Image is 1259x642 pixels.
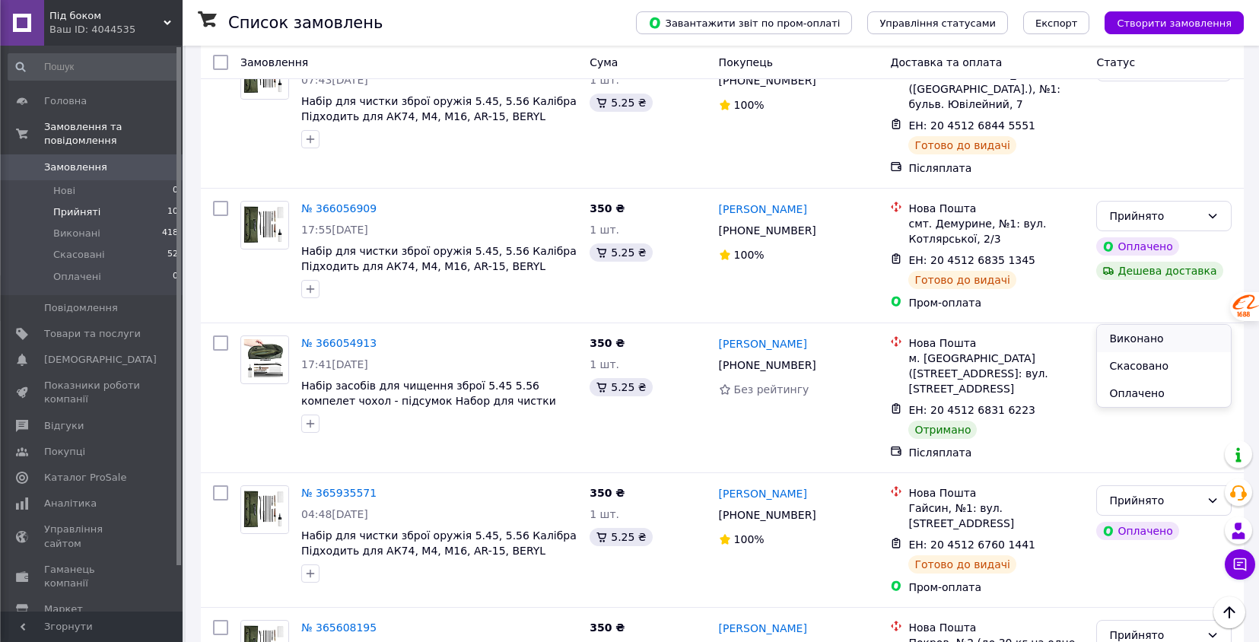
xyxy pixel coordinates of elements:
[44,523,141,550] span: Управління сайтом
[1023,11,1090,34] button: Експорт
[908,295,1084,310] div: Пром-оплата
[44,471,126,485] span: Каталог ProSale
[240,485,289,534] a: Фото товару
[908,160,1084,176] div: Післяплата
[1089,16,1244,28] a: Створити замовлення
[590,243,652,262] div: 5.25 ₴
[162,227,178,240] span: 418
[908,404,1035,416] span: ЕН: 20 4512 6831 6223
[908,620,1084,635] div: Нова Пошта
[1096,56,1135,68] span: Статус
[173,184,178,198] span: 0
[590,337,625,349] span: 350 ₴
[53,248,105,262] span: Скасовані
[44,120,183,148] span: Замовлення та повідомлення
[908,201,1084,216] div: Нова Пошта
[890,56,1002,68] span: Доставка та оплата
[301,380,556,422] a: Набір засобів для чищення зброї 5.45 5.56 компелет чохол - підсумок Набор для чистки оружия 5.45
[716,220,819,241] div: [PHONE_NUMBER]
[908,421,977,439] div: Отримано
[716,70,819,91] div: [PHONE_NUMBER]
[1225,549,1255,580] button: Чат з покупцем
[1097,352,1231,380] li: Скасовано
[44,602,83,616] span: Маркет
[44,563,141,590] span: Гаманець компанії
[719,56,773,68] span: Покупець
[8,53,180,81] input: Пошук
[240,201,289,249] a: Фото товару
[240,335,289,384] a: Фото товару
[734,99,765,111] span: 100%
[867,11,1008,34] button: Управління статусами
[908,271,1016,289] div: Готово до видачі
[719,202,807,217] a: [PERSON_NAME]
[301,95,577,122] a: Набір для чистки зброї оружія 5.45, 5.56 Калібра Підходить для АК74, M4, M16, AR-15, BERYL
[241,338,288,382] img: Фото товару
[1035,17,1078,29] span: Експорт
[1096,237,1178,256] div: Оплачено
[49,9,164,23] span: Під боком
[1117,17,1232,29] span: Створити замовлення
[590,202,625,215] span: 350 ₴
[241,487,288,532] img: Фото товару
[301,337,377,349] a: № 366054913
[636,11,852,34] button: Завантажити звіт по пром-оплаті
[228,14,383,32] h1: Список замовлень
[879,17,996,29] span: Управління статусами
[719,486,807,501] a: [PERSON_NAME]
[44,160,107,174] span: Замовлення
[716,504,819,526] div: [PHONE_NUMBER]
[44,379,141,406] span: Показники роботи компанії
[734,383,809,396] span: Без рейтингу
[301,202,377,215] a: № 366056909
[53,227,100,240] span: Виконані
[1097,325,1231,352] li: Виконано
[1097,380,1231,407] li: Оплачено
[734,249,765,261] span: 100%
[44,497,97,510] span: Аналітика
[590,487,625,499] span: 350 ₴
[908,445,1084,460] div: Післяплата
[53,205,100,219] span: Прийняті
[44,327,141,341] span: Товари та послуги
[301,245,577,272] span: Набір для чистки зброї оружія 5.45, 5.56 Калібра Підходить для АК74, M4, M16, AR-15, BERYL
[301,224,368,236] span: 17:55[DATE]
[590,508,619,520] span: 1 шт.
[590,94,652,112] div: 5.25 ₴
[301,621,377,634] a: № 365608195
[908,136,1016,154] div: Готово до видачі
[908,501,1084,531] div: Гайсин, №1: вул. [STREET_ADDRESS]
[908,66,1084,112] div: смт. [GEOGRAPHIC_DATA] ([GEOGRAPHIC_DATA].), №1: бульв. Ювілейний, 7
[53,270,101,284] span: Оплачені
[590,224,619,236] span: 1 шт.
[167,205,178,219] span: 10
[590,74,619,86] span: 1 шт.
[301,487,377,499] a: № 365935571
[908,555,1016,574] div: Готово до видачі
[908,485,1084,501] div: Нова Пошта
[734,533,765,545] span: 100%
[908,351,1084,396] div: м. [GEOGRAPHIC_DATA] ([STREET_ADDRESS]: вул. [STREET_ADDRESS]
[301,74,368,86] span: 07:43[DATE]
[301,529,577,557] a: Набір для чистки зброї оружія 5.45, 5.56 Калібра Підходить для АК74, M4, M16, AR-15, BERYL
[908,539,1035,551] span: ЕН: 20 4512 6760 1441
[719,621,807,636] a: [PERSON_NAME]
[716,354,819,376] div: [PHONE_NUMBER]
[44,445,85,459] span: Покупці
[44,94,87,108] span: Головна
[908,254,1035,266] span: ЕН: 20 4512 6835 1345
[241,202,288,248] img: Фото товару
[301,358,368,370] span: 17:41[DATE]
[590,378,652,396] div: 5.25 ₴
[590,358,619,370] span: 1 шт.
[53,184,75,198] span: Нові
[648,16,840,30] span: Завантажити звіт по пром-оплаті
[908,119,1035,132] span: ЕН: 20 4512 6844 5551
[590,528,652,546] div: 5.25 ₴
[44,353,157,367] span: [DEMOGRAPHIC_DATA]
[908,216,1084,246] div: смт. Демурине, №1: вул. Котлярської, 2/3
[301,508,368,520] span: 04:48[DATE]
[173,270,178,284] span: 0
[1109,492,1200,509] div: Прийнято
